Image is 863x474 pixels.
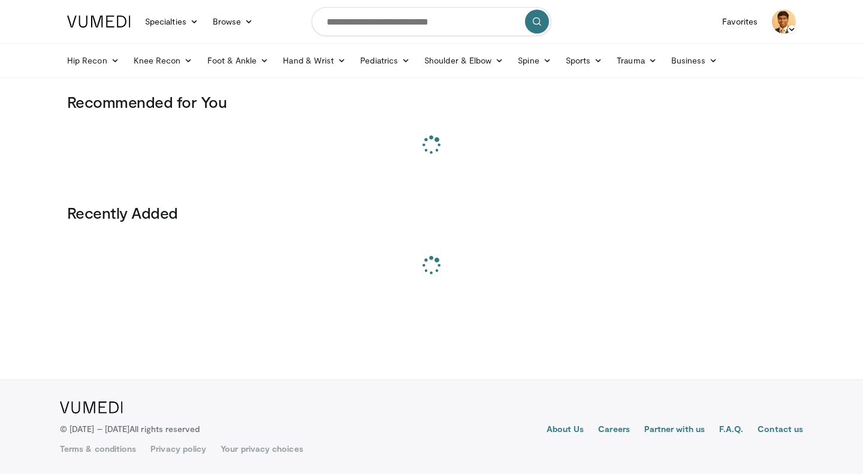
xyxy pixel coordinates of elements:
h3: Recently Added [67,203,796,222]
a: Partner with us [644,423,705,437]
a: Privacy policy [150,443,206,455]
a: Contact us [758,423,803,437]
a: Your privacy choices [221,443,303,455]
a: About Us [547,423,584,437]
a: Terms & conditions [60,443,136,455]
a: Trauma [609,49,664,73]
a: Hip Recon [60,49,126,73]
a: Hand & Wrist [276,49,353,73]
p: © [DATE] – [DATE] [60,423,200,435]
a: Favorites [715,10,765,34]
a: Sports [559,49,610,73]
a: Specialties [138,10,206,34]
input: Search topics, interventions [312,7,551,36]
a: Pediatrics [353,49,417,73]
a: Business [664,49,725,73]
a: Shoulder & Elbow [417,49,511,73]
a: Knee Recon [126,49,200,73]
a: F.A.Q. [719,423,743,437]
h3: Recommended for You [67,92,796,111]
span: All rights reserved [129,424,200,434]
a: Spine [511,49,558,73]
a: Browse [206,10,261,34]
img: VuMedi Logo [60,401,123,413]
a: Careers [598,423,630,437]
a: Foot & Ankle [200,49,276,73]
img: VuMedi Logo [67,16,131,28]
img: Avatar [772,10,796,34]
